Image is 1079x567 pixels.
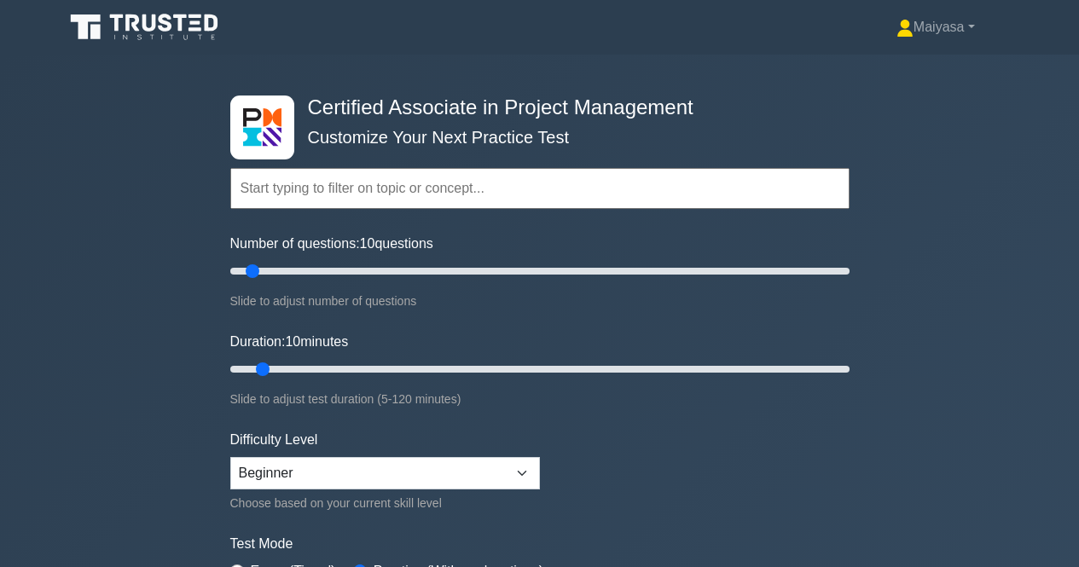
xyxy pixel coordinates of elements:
div: Slide to adjust test duration (5-120 minutes) [230,389,850,409]
span: 10 [285,334,300,349]
input: Start typing to filter on topic or concept... [230,168,850,209]
div: Slide to adjust number of questions [230,291,850,311]
a: Maiyasa [856,10,1016,44]
label: Number of questions: questions [230,234,433,254]
label: Duration: minutes [230,332,349,352]
label: Test Mode [230,534,850,554]
h4: Certified Associate in Project Management [301,95,766,120]
div: Choose based on your current skill level [230,493,540,513]
span: 10 [360,236,375,251]
label: Difficulty Level [230,430,318,450]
